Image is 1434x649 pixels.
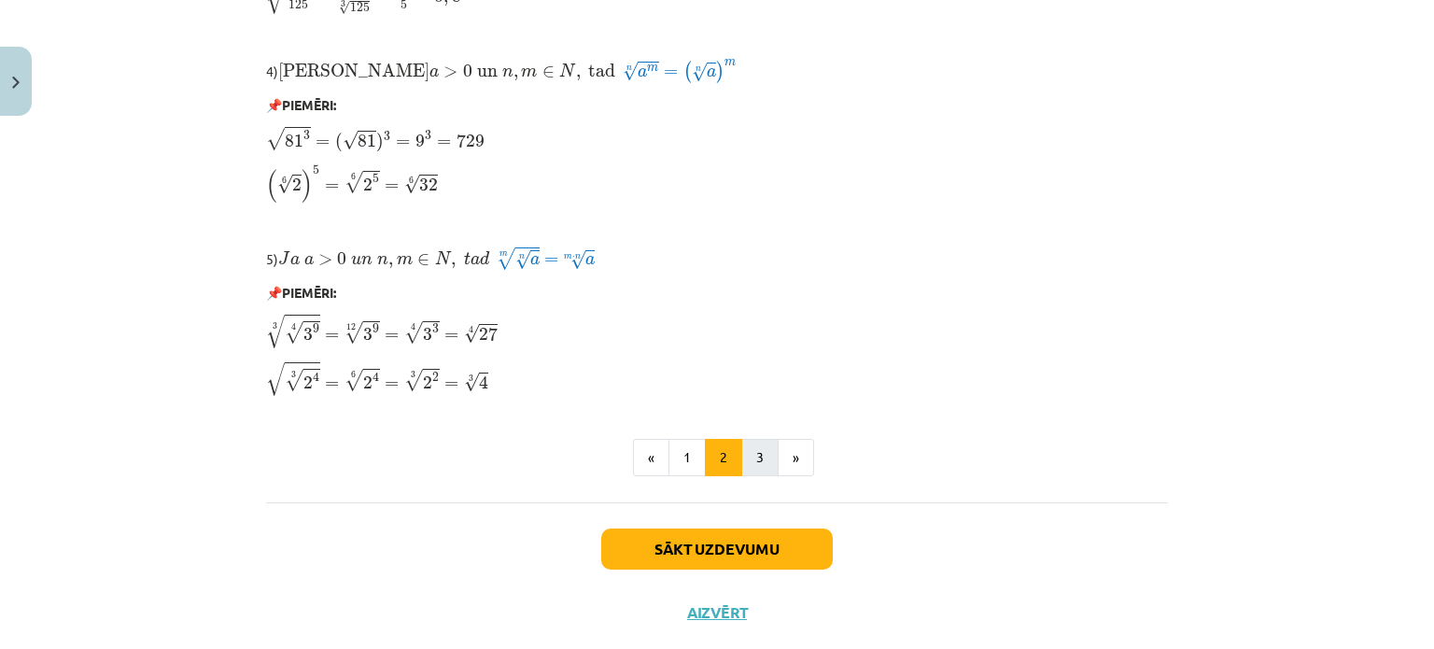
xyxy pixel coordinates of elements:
span: = [325,332,339,340]
span: 729 [457,134,485,148]
span: 2 [432,373,439,382]
span: u [351,256,361,265]
span: 5 [313,165,319,175]
span: 32 [419,178,438,191]
span: = [385,332,399,340]
span: 9 [373,324,379,333]
span: [PERSON_NAME] [278,63,429,78]
span: √ [623,62,638,81]
span: ( [335,133,343,152]
span: 3 [425,131,431,140]
span: 0 [337,252,346,265]
span: un [477,68,498,78]
span: N [435,251,452,264]
span: 3 [303,328,313,341]
span: 4 [479,375,488,389]
span: m [397,256,413,265]
p: 5) [266,246,1168,272]
span: n [361,256,373,265]
span: = [437,139,451,147]
button: 1 [668,439,706,476]
span: √ [497,247,515,270]
span: a [290,256,300,265]
p: 4) [266,58,1168,84]
span: 3 [423,328,432,341]
span: √ [277,175,292,194]
span: = [325,183,339,190]
button: 2 [705,439,742,476]
button: Sākt uzdevumu [601,529,833,570]
span: ( [683,61,692,83]
span: = [316,139,330,147]
span: √ [266,362,285,396]
span: 81 [285,134,303,148]
span: = [664,69,678,77]
span: N [559,63,576,77]
span: a [429,68,439,78]
span: = [444,332,458,340]
span: = [385,183,399,190]
span: √ [464,373,479,392]
span: 5 [373,174,379,183]
span: a [304,256,314,265]
span: 3 [384,132,390,141]
span: = [325,381,339,388]
span: n [377,256,388,265]
span: √ [344,321,363,344]
span: 81 [358,134,376,148]
span: a [707,68,716,78]
span: m [647,65,658,72]
span: 2 [423,376,432,389]
span: 0 [463,64,472,78]
span: √ [266,127,285,149]
span: = [444,381,458,388]
nav: Page navigation example [266,439,1168,476]
span: J [278,251,290,265]
span: , [451,259,456,268]
span: 9 [415,134,425,148]
span: ∈ [542,66,555,78]
span: 2 [303,376,313,389]
button: » [778,439,814,476]
button: 3 [741,439,779,476]
b: PIEMĒRI: [282,96,336,113]
span: √ [404,175,419,194]
b: PIEMĒRI: [282,284,336,301]
span: = [544,257,558,264]
span: 9 [313,324,319,333]
span: t [464,252,471,265]
span: > [443,66,457,78]
span: √ [404,369,423,391]
button: Aizvērt [682,603,752,622]
span: √ [570,250,585,270]
span: = [396,139,410,147]
span: 3 [432,324,439,333]
span: , [388,259,393,268]
span: a [585,256,595,265]
span: √ [404,321,423,344]
p: 📌 [266,95,1168,115]
span: √ [344,171,363,193]
span: , [576,71,581,80]
span: , [513,71,518,80]
span: 2 [292,178,302,191]
p: 📌 [266,283,1168,303]
span: a [638,68,647,78]
span: 2 [363,376,373,389]
span: a [530,256,540,265]
span: ) [716,61,724,83]
button: « [633,439,669,476]
span: a [471,256,480,265]
img: icon-close-lesson-0947bae3869378f0d4975bcd49f059093ad1ed9edebbc8119c70593378902aed.svg [12,77,20,89]
span: 3 [303,131,310,140]
span: √ [343,131,358,150]
span: m [724,60,736,66]
span: √ [464,324,479,344]
span: ∈ [417,254,429,265]
span: n [502,68,513,78]
span: 3 [363,328,373,341]
span: 2 [363,178,373,191]
span: ) [302,169,313,203]
span: √ [285,321,303,344]
span: d [480,251,489,265]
